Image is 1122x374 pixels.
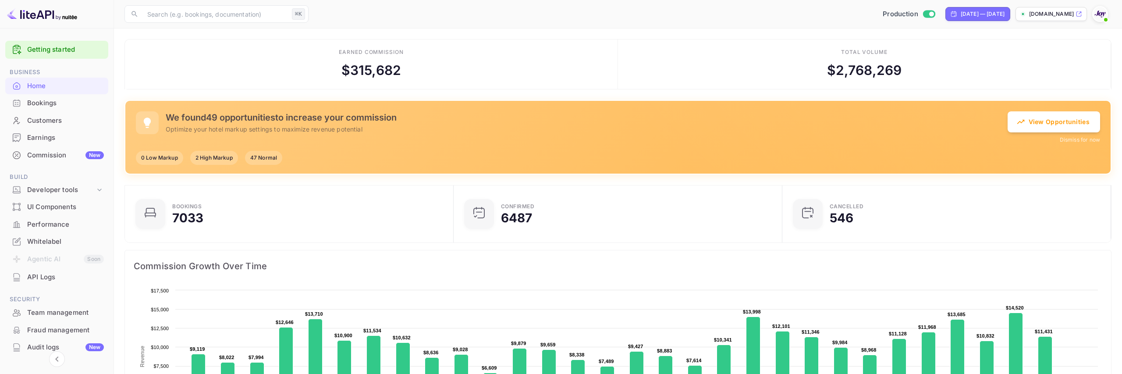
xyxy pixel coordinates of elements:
div: 546 [830,212,853,224]
span: Security [5,295,108,304]
text: $10,900 [334,333,352,338]
a: API Logs [5,269,108,285]
text: $13,710 [305,311,323,317]
text: $8,338 [569,352,585,357]
text: $8,636 [423,350,439,355]
text: $9,879 [511,341,526,346]
text: $11,968 [918,324,936,330]
input: Search (e.g. bookings, documentation) [142,5,288,23]
text: $12,500 [151,326,169,331]
text: $9,119 [190,346,205,352]
text: $10,832 [976,333,994,338]
p: [DOMAIN_NAME] [1029,10,1074,18]
div: $ 315,682 [341,61,401,80]
a: Home [5,78,108,94]
text: $9,427 [628,344,643,349]
div: Earnings [27,133,104,143]
span: Production [883,9,918,19]
div: New [85,343,104,351]
div: Team management [27,308,104,318]
div: Customers [5,112,108,129]
div: UI Components [27,202,104,212]
div: Home [5,78,108,95]
div: Performance [5,216,108,233]
a: CommissionNew [5,147,108,163]
a: UI Components [5,199,108,215]
div: Developer tools [5,182,108,198]
text: $10,341 [714,337,732,342]
img: With Joy [1093,7,1107,21]
a: Getting started [27,45,104,55]
text: $15,000 [151,307,169,312]
div: Audit logsNew [5,339,108,356]
a: Fraud management [5,322,108,338]
div: API Logs [27,272,104,282]
a: Earnings [5,129,108,146]
div: Developer tools [27,185,95,195]
div: 7033 [172,212,204,224]
span: 47 Normal [245,154,282,162]
span: Business [5,68,108,77]
text: $11,431 [1035,329,1053,334]
a: Performance [5,216,108,232]
div: 6487 [501,212,533,224]
div: Customers [27,116,104,126]
text: $12,646 [276,320,294,325]
div: Home [27,81,104,91]
div: Bookings [172,204,202,209]
text: $9,659 [540,342,556,347]
text: $10,632 [393,335,411,340]
text: $11,346 [802,329,820,335]
div: Whitelabel [5,233,108,250]
div: Fraud management [27,325,104,335]
text: $9,984 [832,340,848,345]
text: $13,998 [743,309,761,314]
h5: We found 49 opportunities to increase your commission [166,112,1008,123]
div: Audit logs [27,342,104,353]
text: $7,614 [686,358,702,363]
text: $11,128 [889,331,907,336]
text: $12,101 [772,324,790,329]
a: Bookings [5,95,108,111]
div: Earned commission [339,48,404,56]
text: $8,883 [657,348,672,353]
text: $7,489 [599,359,614,364]
div: ⌘K [292,8,305,20]
text: $8,022 [219,355,234,360]
a: Audit logsNew [5,339,108,355]
div: Commission [27,150,104,160]
text: $7,994 [249,355,264,360]
div: Earnings [5,129,108,146]
div: Whitelabel [27,237,104,247]
text: $13,685 [948,312,966,317]
text: $17,500 [151,288,169,293]
div: API Logs [5,269,108,286]
text: $6,609 [482,365,497,370]
div: Total volume [841,48,888,56]
button: Collapse navigation [49,351,65,367]
div: Switch to Sandbox mode [879,9,938,19]
a: Whitelabel [5,233,108,249]
span: 0 Low Markup [136,154,183,162]
text: $8,968 [861,347,877,353]
button: Dismiss for now [1060,136,1100,144]
img: LiteAPI logo [7,7,77,21]
text: $9,028 [453,347,468,352]
div: CommissionNew [5,147,108,164]
div: Team management [5,304,108,321]
span: 2 High Markup [190,154,238,162]
a: Team management [5,304,108,321]
div: Confirmed [501,204,535,209]
div: Fraud management [5,322,108,339]
div: Bookings [5,95,108,112]
button: View Opportunities [1008,111,1100,132]
div: Getting started [5,41,108,59]
text: $11,534 [363,328,382,333]
div: Performance [27,220,104,230]
div: CANCELLED [830,204,864,209]
span: Commission Growth Over Time [134,259,1102,273]
span: Build [5,172,108,182]
text: Revenue [139,346,146,367]
div: $ 2,768,269 [827,61,902,80]
div: UI Components [5,199,108,216]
